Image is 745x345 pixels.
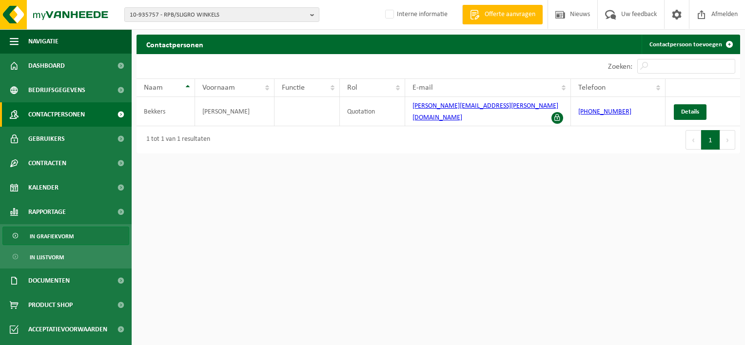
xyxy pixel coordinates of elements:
[28,78,85,102] span: Bedrijfsgegevens
[681,109,699,115] span: Details
[2,248,129,266] a: In lijstvorm
[28,102,85,127] span: Contactpersonen
[701,130,720,150] button: 1
[28,151,66,175] span: Contracten
[674,104,706,120] a: Details
[347,84,357,92] span: Rol
[720,130,735,150] button: Next
[412,102,558,121] a: [PERSON_NAME][EMAIL_ADDRESS][PERSON_NAME][DOMAIN_NAME]
[202,84,235,92] span: Voornaam
[28,317,107,342] span: Acceptatievoorwaarden
[28,127,65,151] span: Gebruikers
[28,54,65,78] span: Dashboard
[686,130,701,150] button: Previous
[340,97,405,126] td: Quotation
[124,7,319,22] button: 10-935757 - RPB/SLIGRO WINKELS
[462,5,543,24] a: Offerte aanvragen
[482,10,538,19] span: Offerte aanvragen
[137,35,213,54] h2: Contactpersonen
[144,84,163,92] span: Naam
[141,131,210,149] div: 1 tot 1 van 1 resultaten
[608,63,632,71] label: Zoeken:
[28,268,70,293] span: Documenten
[28,200,66,224] span: Rapportage
[28,293,73,317] span: Product Shop
[137,97,195,126] td: Bekkers
[30,248,64,267] span: In lijstvorm
[195,97,274,126] td: [PERSON_NAME]
[412,84,433,92] span: E-mail
[28,29,59,54] span: Navigatie
[578,108,631,115] a: [PHONE_NUMBER]
[578,84,606,92] span: Telefoon
[30,227,74,246] span: In grafiekvorm
[2,227,129,245] a: In grafiekvorm
[383,7,448,22] label: Interne informatie
[130,8,306,22] span: 10-935757 - RPB/SLIGRO WINKELS
[28,175,59,200] span: Kalender
[642,35,739,54] a: Contactpersoon toevoegen
[282,84,305,92] span: Functie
